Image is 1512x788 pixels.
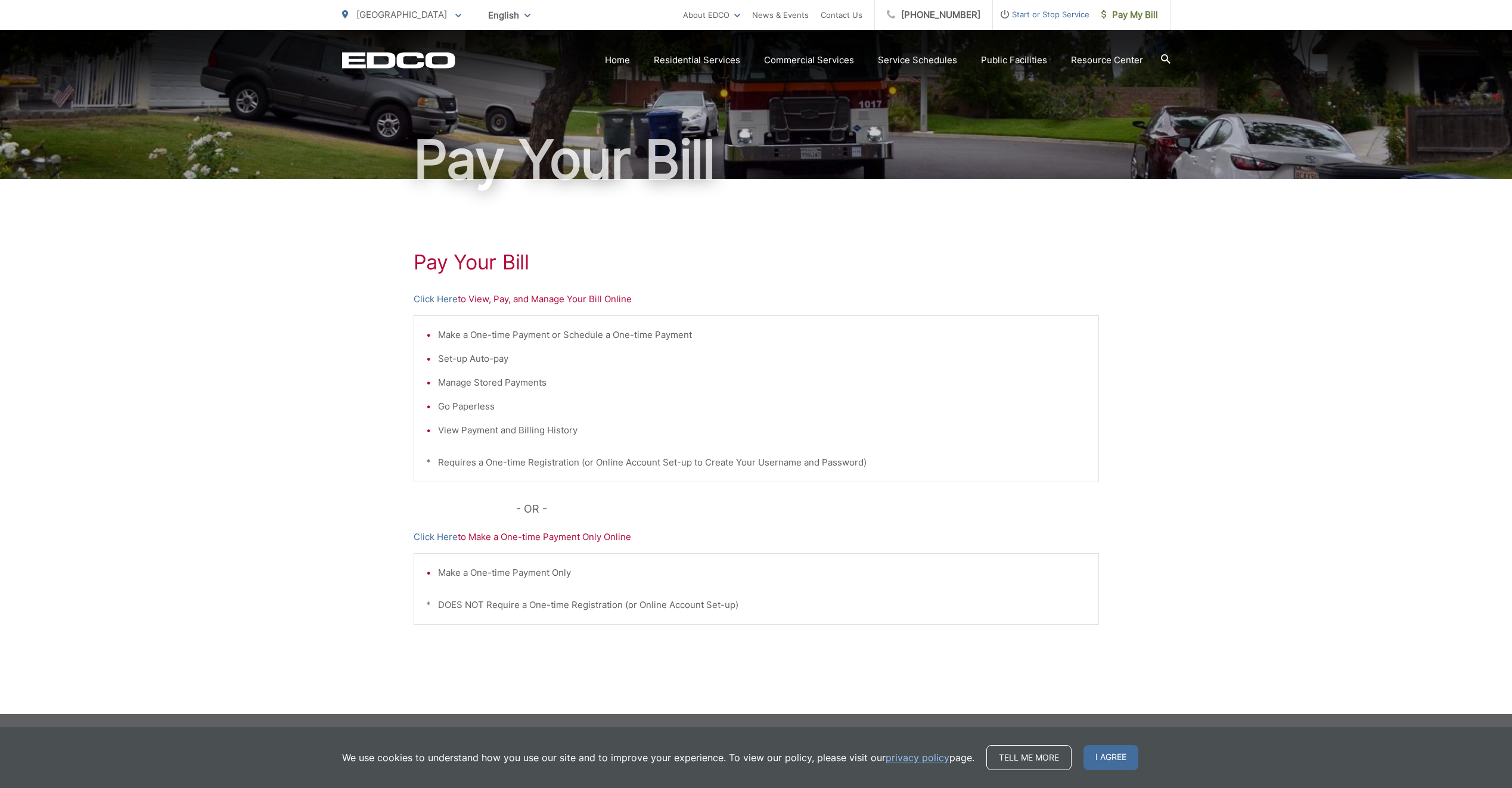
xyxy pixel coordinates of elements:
[654,53,740,67] a: Residential Services
[426,598,1086,612] p: * DOES NOT Require a One-time Registration (or Online Account Set-up)
[342,130,1171,190] h1: Pay Your Bill
[986,745,1072,770] a: Tell me more
[426,455,1086,470] p: * Requires a One-time Registration (or Online Account Set-up to Create Your Username and Password)
[414,292,458,306] a: Click Here
[981,53,1047,67] a: Public Facilities
[414,250,1099,274] h1: Pay Your Bill
[438,328,1086,342] li: Make a One-time Payment or Schedule a One-time Payment
[438,376,1086,390] li: Manage Stored Payments
[414,292,1099,306] p: to View, Pay, and Manage Your Bill Online
[1071,53,1143,67] a: Resource Center
[414,530,1099,544] p: to Make a One-time Payment Only Online
[438,399,1086,414] li: Go Paperless
[886,750,949,765] a: privacy policy
[516,500,1099,518] p: - OR -
[438,423,1086,438] li: View Payment and Billing History
[479,5,539,26] span: English
[683,8,740,22] a: About EDCO
[1083,745,1138,770] span: I agree
[342,750,974,765] p: We use cookies to understand how you use our site and to improve your experience. To view our pol...
[438,566,1086,580] li: Make a One-time Payment Only
[342,52,455,69] a: EDCD logo. Return to the homepage.
[438,352,1086,366] li: Set-up Auto-pay
[821,8,862,22] a: Contact Us
[605,53,630,67] a: Home
[356,9,447,20] span: [GEOGRAPHIC_DATA]
[764,53,854,67] a: Commercial Services
[1101,8,1158,22] span: Pay My Bill
[752,8,809,22] a: News & Events
[878,53,957,67] a: Service Schedules
[414,530,458,544] a: Click Here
